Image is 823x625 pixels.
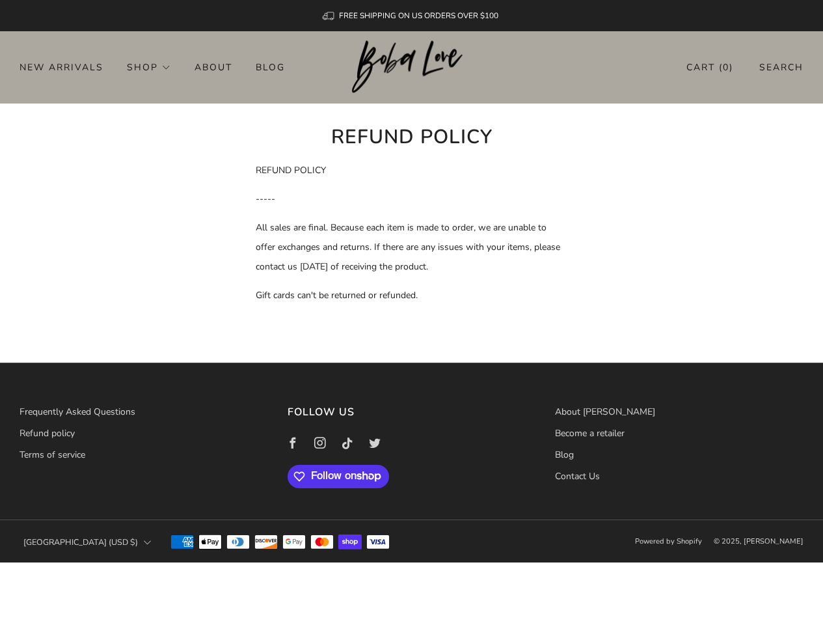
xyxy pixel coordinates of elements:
[20,406,135,418] a: Frequently Asked Questions
[195,57,232,77] a: About
[288,402,536,422] h3: Follow us
[723,61,729,74] items-count: 0
[20,528,155,557] button: [GEOGRAPHIC_DATA] (USD $)
[555,470,600,482] a: Contact Us
[352,40,471,94] img: Boba Love
[256,161,568,180] p: REFUND POLICY
[759,57,803,78] a: Search
[339,10,498,21] span: FREE SHIPPING ON US ORDERS OVER $100
[635,536,702,546] a: Powered by Shopify
[20,449,85,461] a: Terms of service
[256,57,285,77] a: Blog
[714,536,803,546] span: © 2025, [PERSON_NAME]
[256,189,568,209] p: -----
[686,57,733,78] a: Cart
[20,57,103,77] a: New Arrivals
[256,286,568,305] p: Gift cards can't be returned or refunded.
[555,427,625,439] a: Become a retailer
[256,123,568,152] h1: Refund policy
[256,218,568,277] p: All sales are final. Because each item is made to order, we are unable to offer exchanges and ret...
[256,346,258,359] span: .
[555,449,574,461] a: Blog
[127,57,171,77] a: Shop
[555,406,655,418] a: About [PERSON_NAME]
[20,427,75,439] a: Refund policy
